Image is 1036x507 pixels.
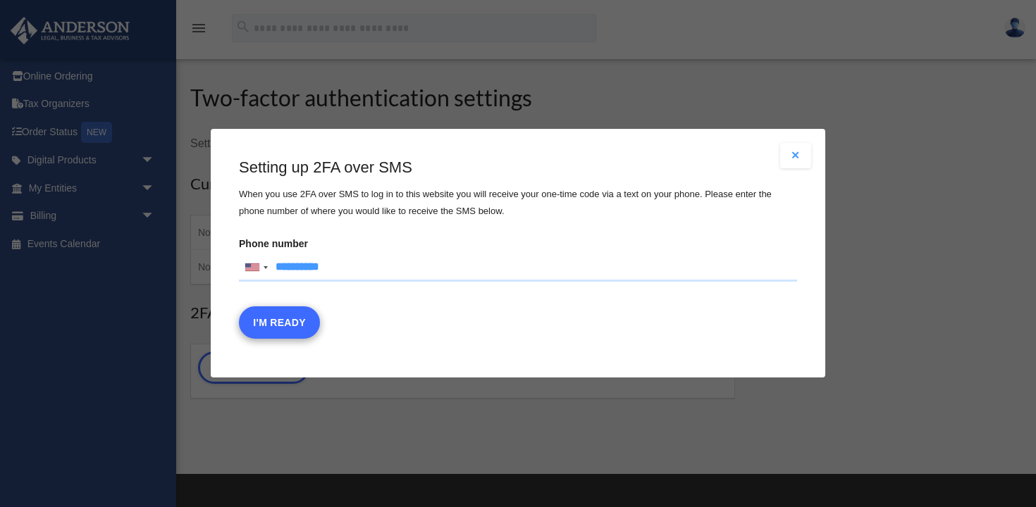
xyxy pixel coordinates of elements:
button: Close modal [780,143,811,168]
h3: Setting up 2FA over SMS [239,157,797,179]
button: I'm Ready [239,307,320,339]
input: Phone numberList of countries [239,254,797,282]
p: When you use 2FA over SMS to log in to this website you will receive your one-time code via a tex... [239,186,797,220]
label: Phone number [239,234,797,282]
div: United States: +1 [240,254,272,281]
